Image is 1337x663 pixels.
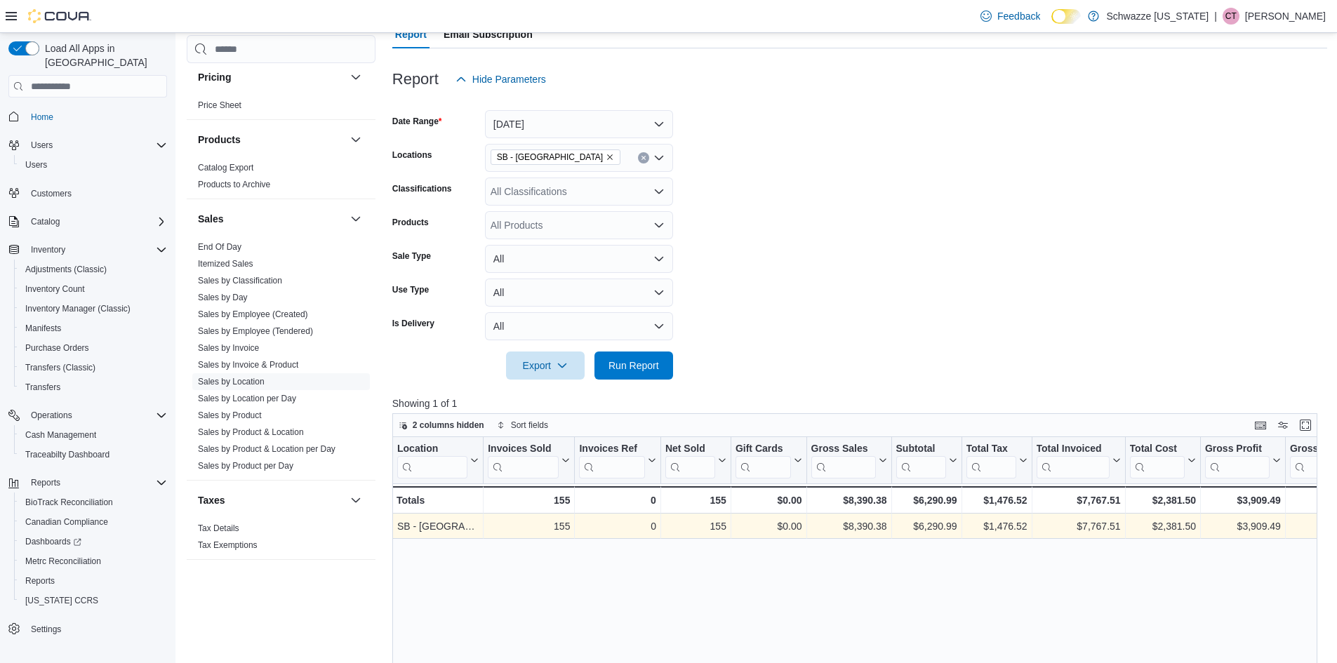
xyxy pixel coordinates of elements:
[1129,518,1195,535] div: $2,381.50
[966,443,1016,478] div: Total Tax
[198,523,239,533] a: Tax Details
[413,420,484,431] span: 2 columns hidden
[20,156,53,173] a: Users
[444,20,533,48] span: Email Subscription
[198,540,258,550] a: Tax Exemptions
[25,213,167,230] span: Catalog
[25,620,167,638] span: Settings
[579,443,644,456] div: Invoices Ref
[3,240,173,260] button: Inventory
[347,210,364,227] button: Sales
[25,323,61,334] span: Manifests
[198,179,270,190] span: Products to Archive
[488,492,570,509] div: 155
[25,303,131,314] span: Inventory Manager (Classic)
[514,351,576,380] span: Export
[20,572,167,589] span: Reports
[25,107,167,125] span: Home
[397,443,479,478] button: Location
[31,216,60,227] span: Catalog
[736,443,791,456] div: Gift Cards
[198,212,224,226] h3: Sales
[20,572,60,589] a: Reports
[25,283,85,295] span: Inventory Count
[1205,443,1270,478] div: Gross Profit
[397,443,467,478] div: Location
[198,394,296,403] a: Sales by Location per Day
[966,518,1027,535] div: $1,476.52
[20,379,167,396] span: Transfers
[14,591,173,610] button: [US_STATE] CCRS
[3,473,173,493] button: Reports
[198,70,345,84] button: Pricing
[198,241,241,253] span: End Of Day
[198,133,345,147] button: Products
[20,340,167,356] span: Purchase Orders
[665,443,715,456] div: Net Sold
[198,275,282,286] span: Sales by Classification
[187,520,375,559] div: Taxes
[31,188,72,199] span: Customers
[198,360,298,370] a: Sales by Invoice & Product
[1036,443,1109,456] div: Total Invoiced
[20,261,112,278] a: Adjustments (Classic)
[594,351,673,380] button: Run Report
[347,69,364,86] button: Pricing
[896,443,957,478] button: Subtotal
[198,180,270,189] a: Products to Archive
[20,359,101,376] a: Transfers (Classic)
[198,258,253,269] span: Itemized Sales
[497,150,603,164] span: SB - [GEOGRAPHIC_DATA]
[14,319,173,338] button: Manifests
[198,376,265,387] span: Sales by Location
[736,443,791,478] div: Gift Card Sales
[606,153,614,161] button: Remove SB - Brighton from selection in this group
[896,492,957,509] div: $6,290.99
[3,212,173,232] button: Catalog
[25,575,55,587] span: Reports
[198,460,293,471] span: Sales by Product per Day
[198,162,253,173] span: Catalog Export
[198,343,259,353] a: Sales by Invoice
[25,241,71,258] button: Inventory
[20,320,167,337] span: Manifests
[393,417,490,434] button: 2 columns hidden
[198,523,239,534] span: Tax Details
[198,410,262,420] a: Sales by Product
[896,443,945,478] div: Subtotal
[665,518,726,535] div: 155
[20,427,167,443] span: Cash Management
[198,493,225,507] h3: Taxes
[198,100,241,111] span: Price Sheet
[25,362,95,373] span: Transfers (Classic)
[28,9,91,23] img: Cova
[20,359,167,376] span: Transfers (Classic)
[198,292,248,303] span: Sales by Day
[736,518,802,535] div: $0.00
[20,281,167,297] span: Inventory Count
[811,443,886,478] button: Gross Sales
[198,540,258,551] span: Tax Exemptions
[25,185,77,202] a: Customers
[506,351,585,380] button: Export
[198,293,248,302] a: Sales by Day
[14,260,173,279] button: Adjustments (Classic)
[485,279,673,307] button: All
[20,533,167,550] span: Dashboards
[20,592,104,609] a: [US_STATE] CCRS
[25,474,66,491] button: Reports
[653,220,665,231] button: Open list of options
[392,396,1327,410] p: Showing 1 of 1
[975,2,1046,30] a: Feedback
[811,518,886,535] div: $8,390.38
[25,407,167,424] span: Operations
[397,518,479,535] div: SB - [GEOGRAPHIC_DATA]
[811,443,875,478] div: Gross Sales
[198,410,262,421] span: Sales by Product
[392,284,429,295] label: Use Type
[392,250,431,262] label: Sale Type
[198,377,265,387] a: Sales by Location
[450,65,552,93] button: Hide Parameters
[1051,9,1081,24] input: Dark Mode
[198,359,298,370] span: Sales by Invoice & Product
